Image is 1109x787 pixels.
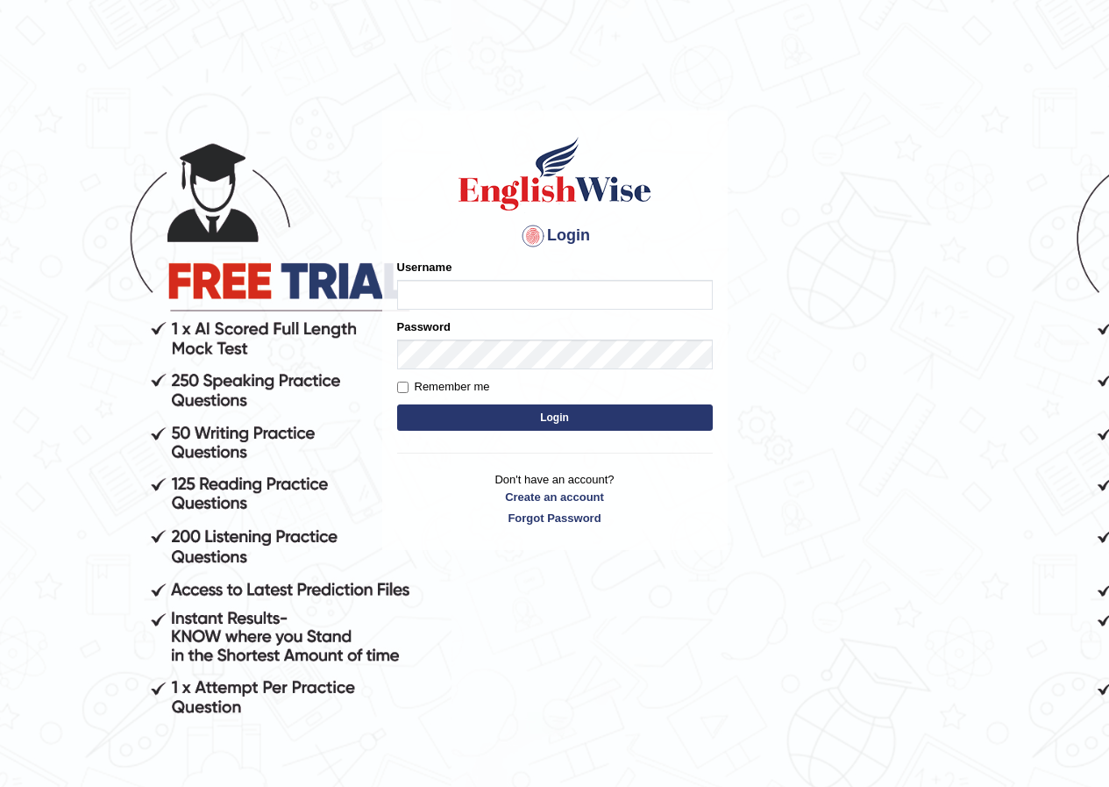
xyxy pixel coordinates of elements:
[397,510,713,526] a: Forgot Password
[397,259,452,275] label: Username
[397,382,409,393] input: Remember me
[397,404,713,431] button: Login
[397,471,713,526] p: Don't have an account?
[397,318,451,335] label: Password
[397,222,713,250] h4: Login
[397,489,713,505] a: Create an account
[397,378,490,396] label: Remember me
[455,134,655,213] img: Logo of English Wise sign in for intelligent practice with AI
